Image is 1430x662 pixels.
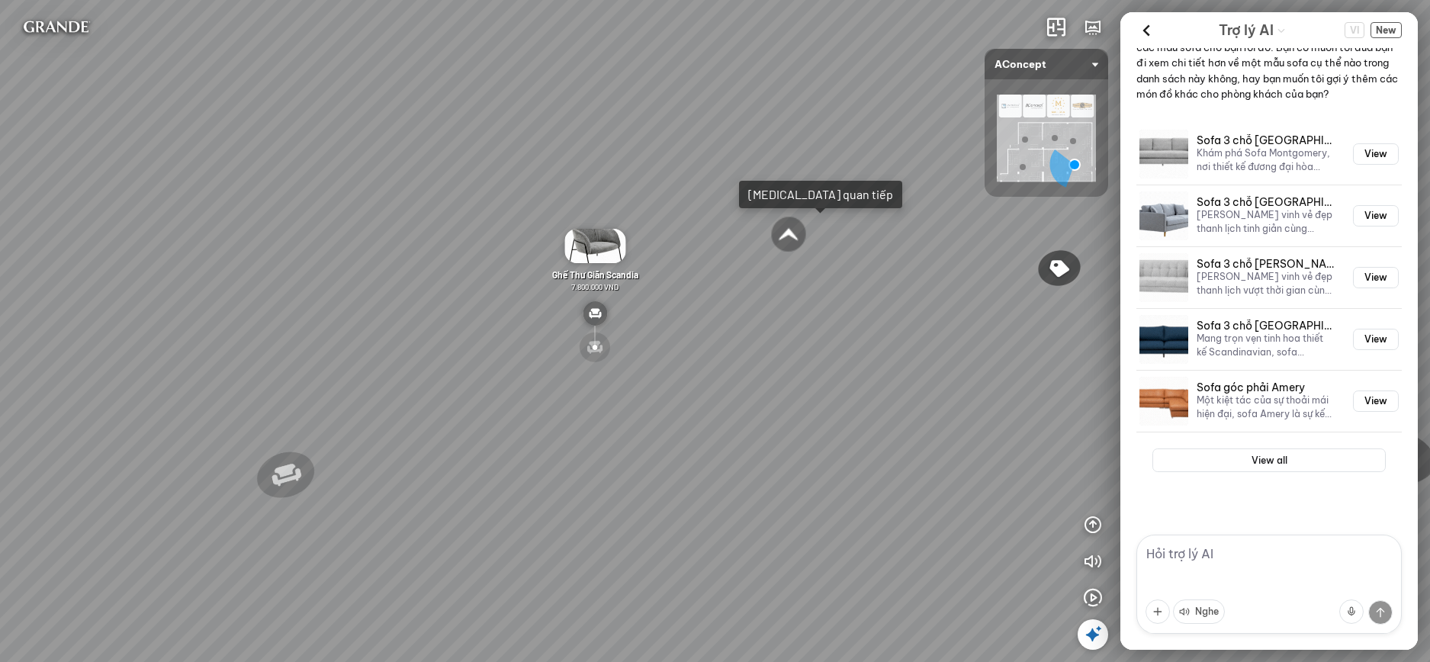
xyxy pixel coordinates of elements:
img: Sofa góc phải Amery [1139,377,1188,426]
h3: Sofa 3 chỗ [GEOGRAPHIC_DATA] [1197,320,1335,333]
img: logo [12,12,100,43]
button: View all [1152,448,1386,473]
button: Change language [1345,22,1364,38]
img: Sofa 3 chỗ Sunderland [1139,315,1188,364]
img: AConcept_CTMHTJT2R6E4.png [997,95,1096,182]
button: View [1353,267,1399,288]
p: [PERSON_NAME] vinh vẻ đẹp thanh lịch tinh giản cùng [PERSON_NAME]. Với đường nét gọn gàng, chất v... [1197,208,1335,235]
p: Mang trọn vẹn tinh hoa thiết kế Scandinavian, sofa Sunderland là sự giao thoa hoàn hảo giữa vẻ đẹ... [1197,332,1335,358]
span: Trợ lý AI [1219,20,1274,41]
p: Mời bạn xem chi tiết các sản phẩm này:Tôi đã hiển thị các mẫu sofa cho bạn rồi đó. Bạn có muốn tô... [1136,24,1402,101]
p: Một kiệt tác của sự thoải mái hiện đại, sofa Amery là sự kết hợp giữa tỷ lệ rộng rãi và kiểu dáng... [1197,394,1335,420]
p: [PERSON_NAME] vinh vẻ đẹp thanh lịch vượt thời gian cùng [PERSON_NAME]. Thiết kế chần nút cổ điển... [1197,270,1335,297]
h3: Sofa góc phải Amery [1197,381,1335,394]
button: View [1353,390,1399,412]
img: type_sofa_CL2K24RXHCN6.svg [583,301,607,326]
button: View [1353,143,1399,165]
div: AI Guide options [1219,18,1286,42]
span: Ghế Thư Giãn Scandia [552,269,638,280]
img: Sofa 3 chỗ Montgomery [1139,130,1188,178]
div: [MEDICAL_DATA] quan tiếp [748,187,893,202]
span: VI [1345,22,1364,38]
img: Gh__th__gi_n_Sc_T7MLKA3MDP4G.gif [564,229,625,263]
h3: Sofa 3 chỗ [GEOGRAPHIC_DATA] [1197,196,1335,209]
h3: Sofa 3 chỗ [GEOGRAPHIC_DATA] [1197,134,1335,147]
button: View [1353,205,1399,227]
span: 7.800.000 VND [571,282,619,291]
span: AConcept [995,49,1098,79]
p: Khám phá Sofa Montgomery, nơi thiết kế đương đại hòa quyện cùng sự thoải mái tuyệt đỉnh. Những đư... [1197,146,1335,173]
h3: Sofa 3 chỗ [PERSON_NAME] Holly [1197,258,1335,271]
img: Sofa 3 chỗ Jonna vải Holly [1139,253,1188,302]
button: Nghe [1173,599,1225,624]
img: Sofa 3 chỗ Adelaide [1139,191,1188,240]
button: New Chat [1371,22,1402,38]
span: New [1371,22,1402,38]
button: View [1353,329,1399,350]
